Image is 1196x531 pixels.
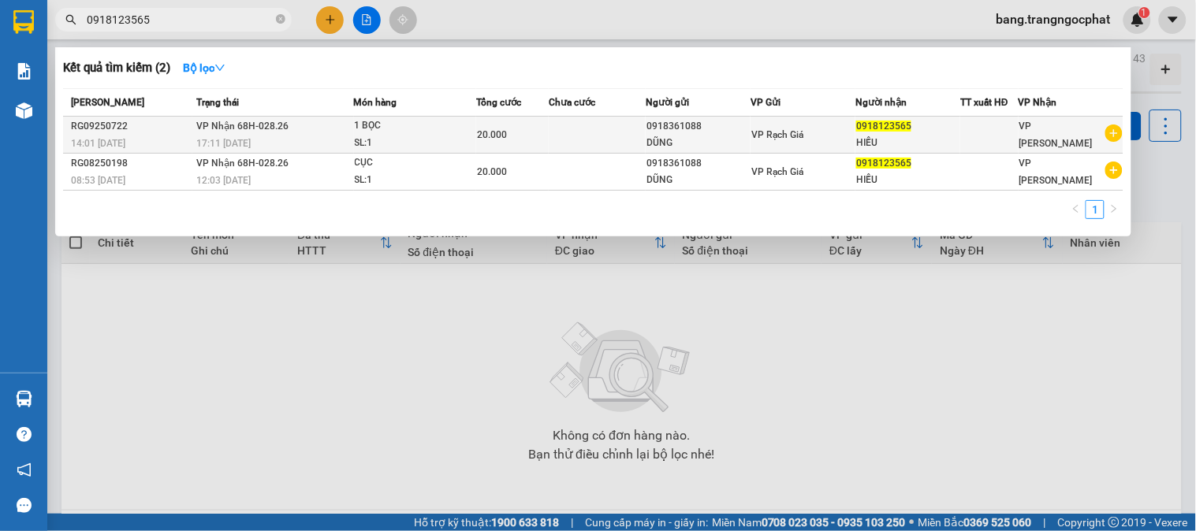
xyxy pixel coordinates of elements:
span: left [1071,204,1081,214]
strong: NHÀ XE [PERSON_NAME] [20,7,238,29]
div: 0918361088 [646,155,750,172]
h3: Kết quả tìm kiếm ( 2 ) [63,60,170,76]
div: CỤC [355,154,473,172]
div: DŨNG [646,135,750,151]
span: VP Gửi [751,97,781,108]
div: SL: 1 [355,172,473,189]
span: Tổng cước [476,97,521,108]
span: close-circle [276,13,285,28]
img: warehouse-icon [16,391,32,407]
span: VP Nhận [1019,97,1057,108]
div: RG08250198 [71,155,192,172]
span: plus-circle [1105,124,1123,142]
button: right [1105,200,1123,219]
span: Người gửi [646,97,689,108]
span: VP Nhận 68H-028.26 [196,121,289,132]
span: 20.000 [477,129,507,140]
div: 1 BỌC [355,117,473,135]
strong: Bộ lọc [183,61,225,74]
button: Bộ lọcdown [170,55,238,80]
span: 17:11 [DATE] [196,138,251,149]
li: Next Page [1105,200,1123,219]
span: 08:53 [DATE] [71,175,125,186]
span: VP Rạch Giá [140,44,222,61]
div: 0918361088 [646,118,750,135]
span: VP Rạch Giá [751,129,803,140]
img: logo-vxr [13,10,34,34]
span: VP [PERSON_NAME] [1019,121,1093,149]
span: VP [PERSON_NAME] [1019,158,1093,186]
span: VP Nhận 68H-028.26 [196,158,289,169]
strong: [STREET_ADDRESS] [PERSON_NAME] [6,90,137,124]
span: Trạng thái [196,97,239,108]
img: warehouse-icon [16,102,32,119]
img: solution-icon [16,63,32,80]
span: down [214,62,225,73]
span: [PERSON_NAME] [71,97,144,108]
span: VP [PERSON_NAME] [6,35,118,70]
li: Previous Page [1067,200,1086,219]
span: Chưa cước [549,97,595,108]
span: Món hàng [354,97,397,108]
span: 0918123565 [856,158,911,169]
span: notification [17,462,32,477]
button: left [1067,200,1086,219]
div: HIẾU [856,135,959,151]
span: right [1109,204,1119,214]
span: Người nhận [855,97,907,108]
span: message [17,498,32,513]
span: question-circle [17,427,32,442]
div: DŨNG [646,172,750,188]
div: HIẾU [856,172,959,188]
span: TT xuất HĐ [960,97,1008,108]
div: SL: 1 [355,135,473,152]
span: Địa chỉ: [6,72,137,124]
input: Tìm tên, số ĐT hoặc mã đơn [87,11,273,28]
span: search [65,14,76,25]
span: VP Rạch Giá [751,166,803,177]
span: 0918123565 [856,121,911,132]
span: close-circle [276,14,285,24]
a: 1 [1086,201,1104,218]
span: 12:03 [DATE] [196,175,251,186]
span: Địa chỉ: [140,64,251,116]
strong: 260A, [PERSON_NAME] [PERSON_NAME] [140,64,251,116]
div: RG09250722 [71,118,192,135]
span: plus-circle [1105,162,1123,179]
span: 20.000 [477,166,507,177]
li: 1 [1086,200,1105,219]
span: 14:01 [DATE] [71,138,125,149]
